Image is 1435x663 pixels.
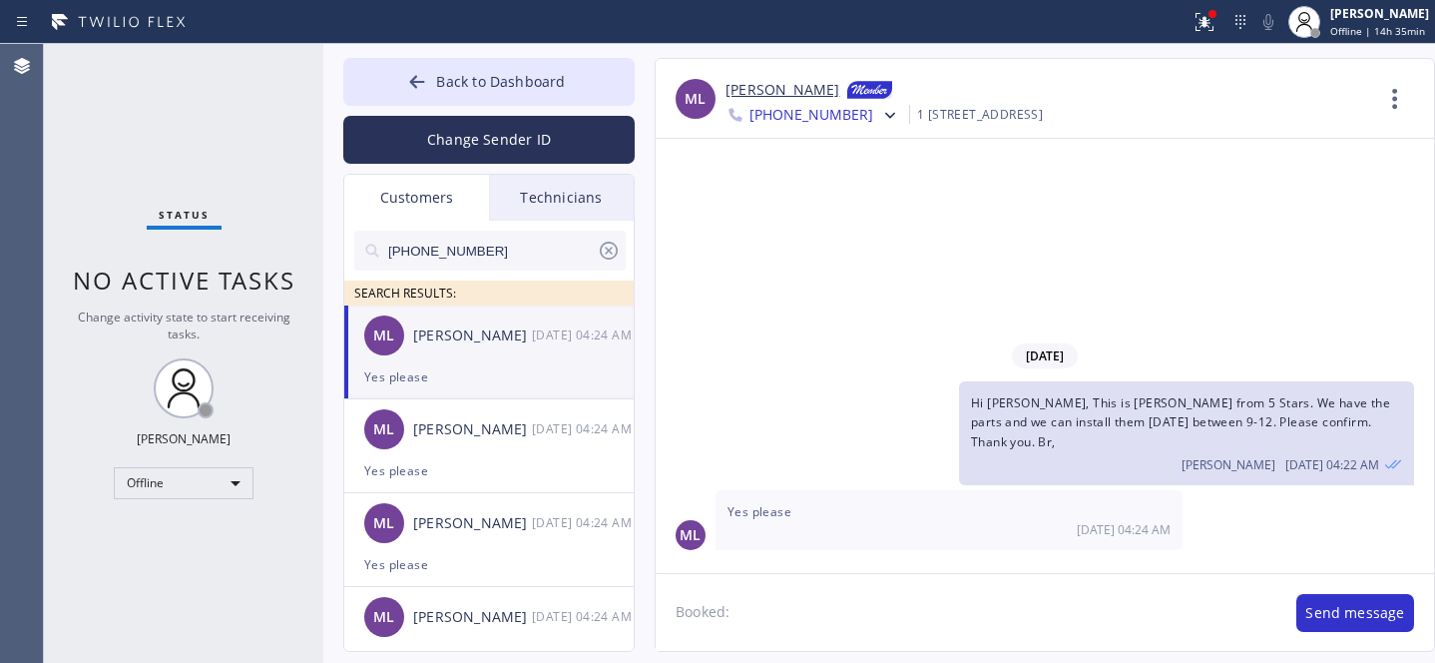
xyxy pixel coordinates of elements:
[725,79,839,103] a: [PERSON_NAME]
[1012,343,1078,368] span: [DATE]
[413,512,532,535] div: [PERSON_NAME]
[373,418,394,441] span: ML
[114,467,253,499] div: Offline
[364,459,614,482] div: Yes please
[344,175,489,221] div: Customers
[532,324,636,346] div: 08/14/2025 9:24 AM
[1285,456,1379,473] span: [DATE] 04:22 AM
[1254,8,1282,36] button: Mute
[373,606,394,629] span: ML
[959,381,1414,485] div: 08/14/2025 9:22 AM
[685,88,706,111] span: ML
[373,325,394,347] span: ML
[364,365,614,388] div: Yes please
[489,175,634,221] div: Technicians
[386,231,597,271] input: Search
[716,490,1183,550] div: 08/14/2025 9:24 AM
[413,606,532,629] div: [PERSON_NAME]
[343,116,635,164] button: Change Sender ID
[1330,5,1429,22] div: [PERSON_NAME]
[413,325,532,347] div: [PERSON_NAME]
[532,511,636,534] div: 08/14/2025 9:24 AM
[1077,521,1171,538] span: [DATE] 04:24 AM
[78,309,290,342] span: Change activity state to start receiving tasks.
[917,103,1043,126] div: 1 [STREET_ADDRESS]
[73,264,295,297] span: No active tasks
[532,417,636,440] div: 08/14/2025 9:24 AM
[354,285,456,302] span: SEARCH RESULTS:
[373,512,394,535] span: ML
[749,105,873,129] span: [PHONE_NUMBER]
[1330,24,1425,38] span: Offline | 14h 35min
[971,394,1390,449] span: Hi [PERSON_NAME], This is [PERSON_NAME] from 5 Stars. We have the parts and we can install them [...
[1296,594,1414,632] button: Send message
[680,524,701,547] span: ML
[436,72,565,91] span: Back to Dashboard
[532,605,636,628] div: 08/14/2025 9:24 AM
[1182,456,1275,473] span: [PERSON_NAME]
[137,430,231,447] div: [PERSON_NAME]
[727,503,791,520] span: Yes please
[159,208,210,222] span: Status
[656,574,1276,651] textarea: Booked:
[364,553,614,576] div: Yes please
[413,418,532,441] div: [PERSON_NAME]
[343,58,635,106] button: Back to Dashboard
